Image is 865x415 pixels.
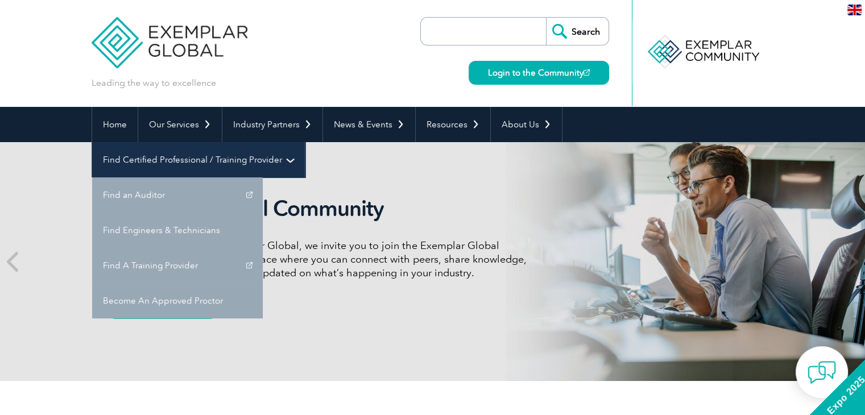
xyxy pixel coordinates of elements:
[416,107,490,142] a: Resources
[92,213,263,248] a: Find Engineers & Technicians
[323,107,415,142] a: News & Events
[92,107,138,142] a: Home
[583,69,590,76] img: open_square.png
[546,18,609,45] input: Search
[808,358,836,387] img: contact-chat.png
[847,5,862,15] img: en
[109,196,535,222] h2: Exemplar Global Community
[109,239,535,280] p: As a valued member of Exemplar Global, we invite you to join the Exemplar Global Community—a fun,...
[222,107,322,142] a: Industry Partners
[138,107,222,142] a: Our Services
[92,77,216,89] p: Leading the way to excellence
[491,107,562,142] a: About Us
[92,142,305,177] a: Find Certified Professional / Training Provider
[92,248,263,283] a: Find A Training Provider
[92,283,263,318] a: Become An Approved Proctor
[92,177,263,213] a: Find an Auditor
[469,61,609,85] a: Login to the Community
